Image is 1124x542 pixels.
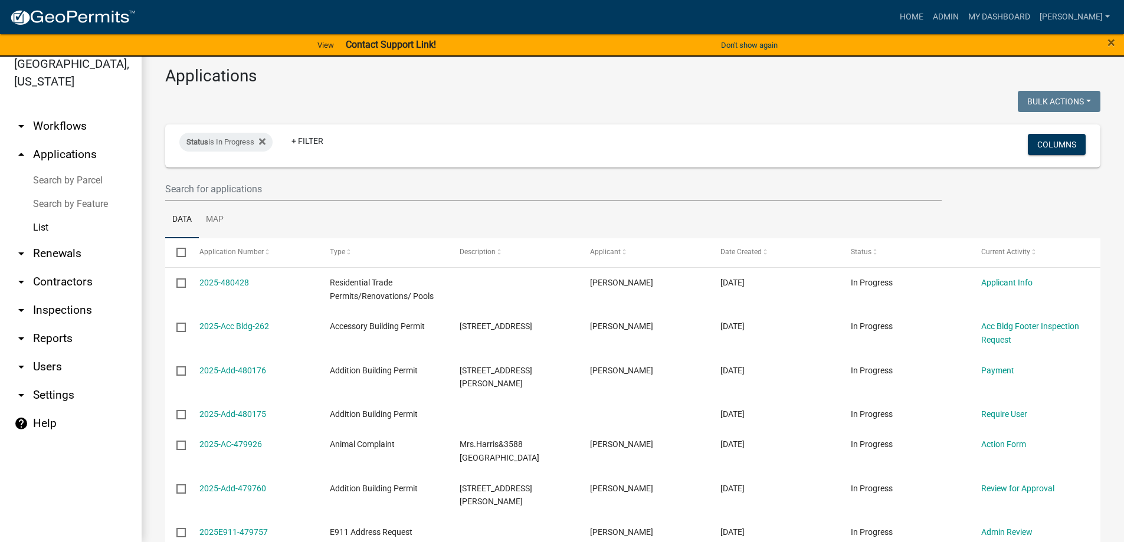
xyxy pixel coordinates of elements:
[448,238,579,267] datatable-header-cell: Description
[981,439,1026,449] a: Action Form
[330,409,418,419] span: Addition Building Permit
[14,360,28,374] i: arrow_drop_down
[199,278,249,287] a: 2025-480428
[928,6,964,28] a: Admin
[330,439,395,449] span: Animal Complaint
[709,238,840,267] datatable-header-cell: Date Created
[720,248,762,256] span: Date Created
[1107,35,1115,50] button: Close
[282,130,333,152] a: + Filter
[165,201,199,239] a: Data
[460,248,496,256] span: Description
[720,366,745,375] span: 09/18/2025
[1018,91,1100,112] button: Bulk Actions
[970,238,1100,267] datatable-header-cell: Current Activity
[720,439,745,449] span: 09/17/2025
[964,6,1035,28] a: My Dashboard
[199,321,269,331] a: 2025-Acc Bldg-262
[14,247,28,261] i: arrow_drop_down
[330,248,345,256] span: Type
[330,278,434,301] span: Residential Trade Permits/Renovations/ Pools
[199,409,266,419] a: 2025-Add-480175
[720,527,745,537] span: 09/17/2025
[851,439,893,449] span: In Progress
[981,248,1030,256] span: Current Activity
[851,248,871,256] span: Status
[981,527,1033,537] a: Admin Review
[179,133,273,152] div: is In Progress
[590,484,653,493] span: Kendra Alston
[579,238,709,267] datatable-header-cell: Applicant
[851,278,893,287] span: In Progress
[199,366,266,375] a: 2025-Add-480176
[330,321,425,331] span: Accessory Building Permit
[330,527,412,537] span: E911 Address Request
[460,366,532,389] span: 510 LOWE RD
[313,35,339,55] a: View
[460,439,539,462] span: Mrs.Harris&3588 ZENITH MILL RD
[590,321,653,331] span: Stephen Risley
[14,388,28,402] i: arrow_drop_down
[720,321,745,331] span: 09/18/2025
[330,484,418,493] span: Addition Building Permit
[14,275,28,289] i: arrow_drop_down
[590,248,621,256] span: Applicant
[981,484,1054,493] a: Review for Approval
[851,484,893,493] span: In Progress
[199,248,264,256] span: Application Number
[590,527,653,537] span: Jamie McCarty
[895,6,928,28] a: Home
[590,278,653,287] span: Michael Ware
[981,278,1033,287] a: Applicant Info
[851,321,893,331] span: In Progress
[188,238,318,267] datatable-header-cell: Application Number
[199,527,268,537] a: 2025E911-479757
[199,439,262,449] a: 2025-AC-479926
[716,35,782,55] button: Don't show again
[346,39,436,50] strong: Contact Support Link!
[318,238,448,267] datatable-header-cell: Type
[1028,134,1086,155] button: Columns
[186,137,208,146] span: Status
[14,331,28,346] i: arrow_drop_down
[460,321,532,331] span: 1890 OLIVE GROVE CH RD
[165,238,188,267] datatable-header-cell: Select
[1035,6,1115,28] a: [PERSON_NAME]
[851,366,893,375] span: In Progress
[330,366,418,375] span: Addition Building Permit
[14,416,28,431] i: help
[1107,34,1115,51] span: ×
[590,439,653,449] span: Tammie
[460,484,532,507] span: 5829 SANDY POINT RD
[14,119,28,133] i: arrow_drop_down
[199,484,266,493] a: 2025-Add-479760
[165,177,942,201] input: Search for applications
[14,303,28,317] i: arrow_drop_down
[720,278,745,287] span: 09/18/2025
[851,409,893,419] span: In Progress
[165,66,1100,86] h3: Applications
[590,366,653,375] span: Michael Ware
[981,366,1014,375] a: Payment
[199,201,231,239] a: Map
[981,409,1027,419] a: Require User
[720,484,745,493] span: 09/17/2025
[720,409,745,419] span: 09/18/2025
[851,527,893,537] span: In Progress
[14,147,28,162] i: arrow_drop_up
[840,238,970,267] datatable-header-cell: Status
[981,321,1079,344] a: Acc Bldg Footer Inspection Request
